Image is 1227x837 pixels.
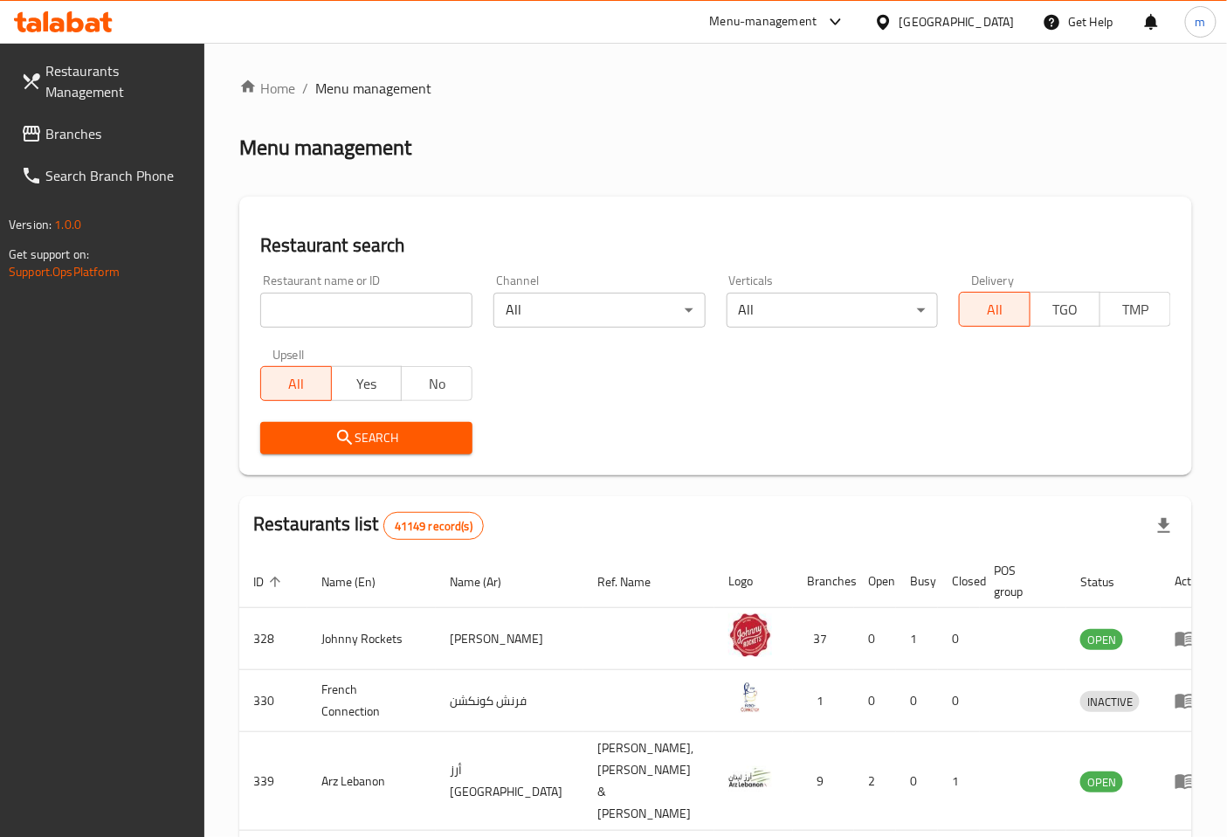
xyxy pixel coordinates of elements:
label: Delivery [971,274,1015,287]
td: 0 [854,608,896,670]
span: Ref. Name [597,571,673,592]
button: Search [260,422,472,454]
div: Export file [1143,505,1185,547]
button: All [260,366,332,401]
button: No [401,366,472,401]
a: Branches [7,113,205,155]
th: Action [1161,555,1221,608]
td: فرنش كونكشن [436,670,583,732]
span: OPEN [1080,772,1123,792]
th: Open [854,555,896,608]
h2: Restaurant search [260,232,1171,259]
li: / [302,78,308,99]
td: 0 [896,670,938,732]
td: French Connection [307,670,436,732]
span: 1.0.0 [54,213,81,236]
td: 1 [896,608,938,670]
span: Restaurants Management [45,60,191,102]
td: أرز [GEOGRAPHIC_DATA] [436,732,583,831]
div: [GEOGRAPHIC_DATA] [900,12,1015,31]
span: All [967,297,1024,322]
a: Restaurants Management [7,50,205,113]
span: Search [274,427,458,449]
label: Upsell [272,349,305,361]
th: Busy [896,555,938,608]
div: Total records count [383,512,484,540]
span: INACTIVE [1080,692,1140,712]
span: All [268,371,325,397]
div: OPEN [1080,771,1123,792]
td: 37 [793,608,854,670]
span: POS group [994,560,1045,602]
span: Status [1080,571,1137,592]
td: Johnny Rockets [307,608,436,670]
button: TMP [1099,292,1171,327]
span: ID [253,571,286,592]
span: Branches [45,123,191,144]
button: TGO [1030,292,1101,327]
td: 339 [239,732,307,831]
span: m [1196,12,1206,31]
h2: Menu management [239,134,411,162]
span: Search Branch Phone [45,165,191,186]
td: 0 [854,670,896,732]
th: Branches [793,555,854,608]
td: 0 [938,608,980,670]
span: Name (Ar) [450,571,524,592]
button: Yes [331,366,403,401]
span: Name (En) [321,571,398,592]
td: 0 [938,670,980,732]
span: Get support on: [9,243,89,266]
img: Johnny Rockets [728,613,772,657]
span: Version: [9,213,52,236]
th: Logo [714,555,793,608]
span: TMP [1107,297,1164,322]
span: Menu management [315,78,431,99]
td: Arz Lebanon [307,732,436,831]
div: OPEN [1080,629,1123,650]
span: 41149 record(s) [384,518,483,535]
td: 2 [854,732,896,831]
span: Yes [339,371,396,397]
td: 0 [896,732,938,831]
div: Menu [1175,771,1207,792]
td: [PERSON_NAME],[PERSON_NAME] & [PERSON_NAME] [583,732,714,831]
nav: breadcrumb [239,78,1192,99]
a: Support.OpsPlatform [9,260,120,283]
a: Search Branch Phone [7,155,205,197]
span: OPEN [1080,630,1123,650]
div: Menu [1175,628,1207,649]
a: Home [239,78,295,99]
div: All [727,293,939,328]
td: 328 [239,608,307,670]
div: Menu [1175,690,1207,711]
div: INACTIVE [1080,691,1140,712]
td: 1 [938,732,980,831]
th: Closed [938,555,980,608]
span: No [409,371,465,397]
td: 9 [793,732,854,831]
img: Arz Lebanon [728,756,772,799]
td: [PERSON_NAME] [436,608,583,670]
td: 1 [793,670,854,732]
div: All [493,293,706,328]
h2: Restaurants list [253,511,484,540]
div: Menu-management [710,11,817,32]
td: 330 [239,670,307,732]
input: Search for restaurant name or ID.. [260,293,472,328]
img: French Connection [728,675,772,719]
span: TGO [1037,297,1094,322]
button: All [959,292,1031,327]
